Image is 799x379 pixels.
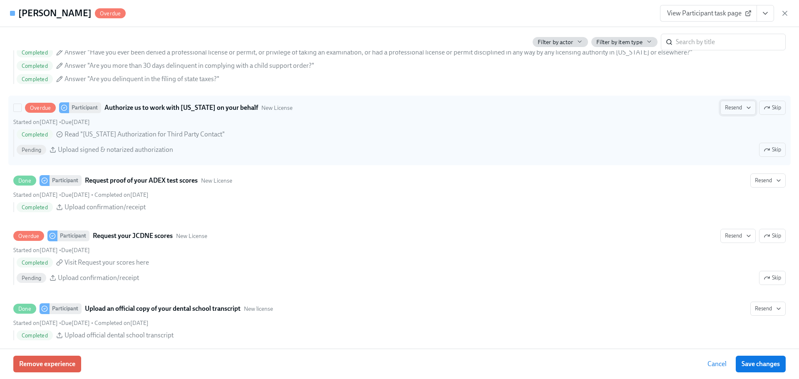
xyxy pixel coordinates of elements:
span: Resend [755,176,781,185]
div: Participant [50,303,82,314]
div: • [13,246,90,254]
span: Visit Request your scores here [65,258,149,267]
span: This task uses the "New license" audience [244,305,273,313]
span: Completed [17,131,53,138]
div: Participant [69,102,101,113]
span: Pending [17,147,46,153]
span: Answer "Are you delinquent in the filing of state taxes?" [65,74,219,84]
button: DoneParticipantUpload an official copy of your dental school transcriptNew licenseStarted on[DATE... [750,302,786,316]
button: OverdueParticipantRequest your JCDNE scoresNew LicenseResendSkipStarted on[DATE] •Due[DATE] Compl... [759,271,786,285]
span: This task uses the "New License" audience [176,232,207,240]
span: Completed [17,260,53,266]
span: Overdue [13,233,44,239]
span: Skip [764,146,781,154]
button: Filter by item type [591,37,658,47]
span: Friday, December 13th 2024, 1:31 pm [13,247,58,254]
span: Done [13,306,36,312]
span: Completed [17,63,53,69]
span: Friday, July 25th 2025, 1:54 pm [94,320,149,327]
button: View task page [757,5,774,22]
span: Wednesday, December 18th 2024, 8:00 am [61,247,90,254]
span: Friday, December 13th 2024, 1:31 pm [13,320,58,327]
div: • • [13,319,149,327]
span: Resend [755,305,781,313]
button: Save changes [736,356,786,372]
span: Completed [17,50,53,56]
span: Remove experience [19,360,75,368]
button: DoneParticipantRequest proof of your ADEX test scoresNew LicenseStarted on[DATE] •Due[DATE] • Com... [750,173,786,188]
strong: Upload an official copy of your dental school transcript [85,304,241,314]
button: Remove experience [13,356,81,372]
span: Wednesday, December 18th 2024, 8:00 am [61,191,90,198]
span: This task uses the "New License" audience [201,177,232,185]
span: Cancel [707,360,727,368]
span: Upload confirmation/receipt [58,273,139,282]
button: OverdueParticipantAuthorize us to work with [US_STATE] on your behalfNew LicenseResendStarted on[... [759,101,786,115]
strong: Authorize us to work with [US_STATE] on your behalf [104,103,258,113]
span: Completed [17,76,53,82]
strong: Request proof of your ADEX test scores [85,176,198,186]
span: Skip [764,104,781,112]
span: Friday, December 13th 2024, 1:31 pm [13,191,58,198]
strong: Request your JCDNE scores [93,231,173,241]
button: OverdueParticipantRequest your JCDNE scoresNew LicenseResendStarted on[DATE] •Due[DATE] Completed... [759,229,786,243]
button: Cancel [702,356,732,372]
h4: [PERSON_NAME] [18,7,92,20]
div: • [13,118,90,126]
span: Resend [725,232,751,240]
span: Done [13,178,36,184]
span: Friday, December 27th 2024, 8:00 am [61,119,90,126]
span: Read "[US_STATE] Authorization for Third Party Contact" [65,130,225,139]
span: Resend [725,104,751,112]
span: Friday, December 13th 2024, 1:31 pm [13,119,58,126]
button: OverdueParticipantAuthorize us to work with [US_STATE] on your behalfNew LicenseSkipStarted on[DA... [720,101,756,115]
span: Friday, January 10th 2025, 8:00 am [61,320,90,327]
span: View Participant task page [667,9,750,17]
span: Upload signed & notarized authorization [58,145,173,154]
span: Skip [764,232,781,240]
div: Participant [57,230,89,241]
span: Answer "Are you more than 30 days delinquent in complying with a child support order?" [65,61,314,70]
a: View Participant task page [660,5,757,22]
span: Skip [764,274,781,282]
button: OverdueParticipantAuthorize us to work with [US_STATE] on your behalfNew LicenseResendSkipStarted... [759,143,786,157]
span: Filter by item type [596,38,643,46]
span: Pending [17,275,46,281]
span: Answer "Have you ever been denied a professional license or permit, or privilege of taking an exa... [65,48,692,57]
span: Overdue [95,10,126,17]
span: This task uses the "New License" audience [261,104,293,112]
span: Save changes [742,360,780,368]
input: Search by title [676,34,786,50]
div: • • [13,191,149,199]
button: Filter by actor [533,37,588,47]
span: Completed [17,332,53,339]
span: Upload confirmation/receipt [65,203,146,212]
div: Participant [50,175,82,186]
span: Upload official dental school transcript [65,331,174,340]
span: Filter by actor [538,38,573,46]
span: Overdue [25,105,56,111]
span: Completed [17,204,53,211]
button: OverdueParticipantRequest your JCDNE scoresNew LicenseSkipStarted on[DATE] •Due[DATE] CompletedVi... [720,229,756,243]
span: Friday, July 25th 2025, 1:54 pm [94,191,149,198]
